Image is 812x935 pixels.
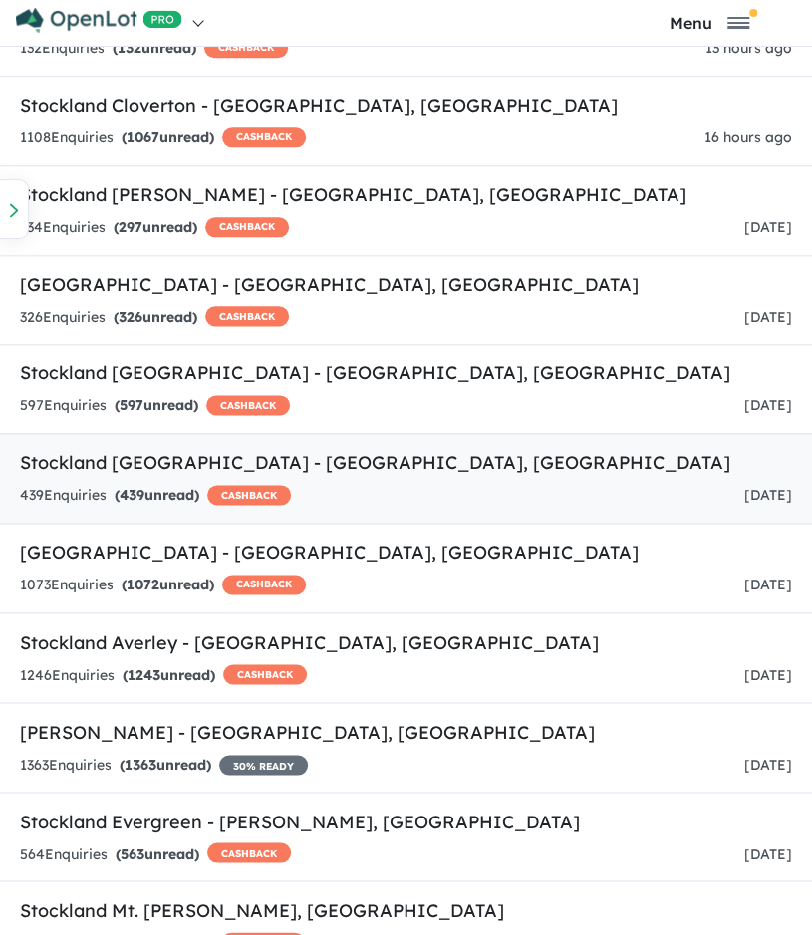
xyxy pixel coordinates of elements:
[125,755,156,773] span: 1363
[222,575,306,594] span: CASHBACK
[20,842,291,866] div: 564 Enquir ies
[127,128,159,146] span: 1067
[20,359,792,386] h5: Stockland [GEOGRAPHIC_DATA] - [GEOGRAPHIC_DATA] , [GEOGRAPHIC_DATA]
[20,449,792,476] h5: Stockland [GEOGRAPHIC_DATA] - [GEOGRAPHIC_DATA] , [GEOGRAPHIC_DATA]
[744,308,792,326] span: [DATE]
[20,92,792,118] h5: Stockland Cloverton - [GEOGRAPHIC_DATA] , [GEOGRAPHIC_DATA]
[120,486,144,504] span: 439
[206,395,290,415] span: CASHBACK
[744,755,792,773] span: [DATE]
[128,665,160,683] span: 1243
[16,8,182,33] img: Openlot PRO Logo White
[612,13,807,32] button: Toggle navigation
[704,128,792,146] span: 16 hours ago
[744,844,792,862] span: [DATE]
[705,39,792,57] span: 13 hours ago
[118,39,141,57] span: 132
[20,181,792,208] h5: Stockland [PERSON_NAME] - [GEOGRAPHIC_DATA] , [GEOGRAPHIC_DATA]
[123,665,215,683] strong: ( unread)
[20,896,792,923] h5: Stockland Mt. [PERSON_NAME] , [GEOGRAPHIC_DATA]
[20,808,792,834] h5: Stockland Evergreen - [PERSON_NAME] , [GEOGRAPHIC_DATA]
[20,126,306,150] div: 1108 Enquir ies
[223,664,307,684] span: CASHBACK
[120,396,143,414] span: 597
[113,39,196,57] strong: ( unread)
[744,218,792,236] span: [DATE]
[744,486,792,504] span: [DATE]
[20,216,289,240] div: 334 Enquir ies
[122,576,214,593] strong: ( unread)
[122,128,214,146] strong: ( unread)
[119,218,142,236] span: 297
[744,665,792,683] span: [DATE]
[20,574,306,597] div: 1073 Enquir ies
[205,306,289,326] span: CASHBACK
[115,486,199,504] strong: ( unread)
[119,308,142,326] span: 326
[219,755,308,775] span: 30 % READY
[20,663,307,687] div: 1246 Enquir ies
[127,576,159,593] span: 1072
[20,37,288,61] div: 132 Enquir ies
[744,576,792,593] span: [DATE]
[204,38,288,58] span: CASHBACK
[114,218,197,236] strong: ( unread)
[115,396,198,414] strong: ( unread)
[207,485,291,505] span: CASHBACK
[222,127,306,147] span: CASHBACK
[116,844,199,862] strong: ( unread)
[207,842,291,862] span: CASHBACK
[20,628,792,655] h5: Stockland Averley - [GEOGRAPHIC_DATA] , [GEOGRAPHIC_DATA]
[114,308,197,326] strong: ( unread)
[121,844,144,862] span: 563
[20,271,792,298] h5: [GEOGRAPHIC_DATA] - [GEOGRAPHIC_DATA] , [GEOGRAPHIC_DATA]
[205,217,289,237] span: CASHBACK
[120,755,211,773] strong: ( unread)
[20,306,289,330] div: 326 Enquir ies
[20,718,792,745] h5: [PERSON_NAME] - [GEOGRAPHIC_DATA] , [GEOGRAPHIC_DATA]
[20,753,308,777] div: 1363 Enquir ies
[20,539,792,566] h5: [GEOGRAPHIC_DATA] - [GEOGRAPHIC_DATA] , [GEOGRAPHIC_DATA]
[20,394,290,418] div: 597 Enquir ies
[744,396,792,414] span: [DATE]
[20,484,291,508] div: 439 Enquir ies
